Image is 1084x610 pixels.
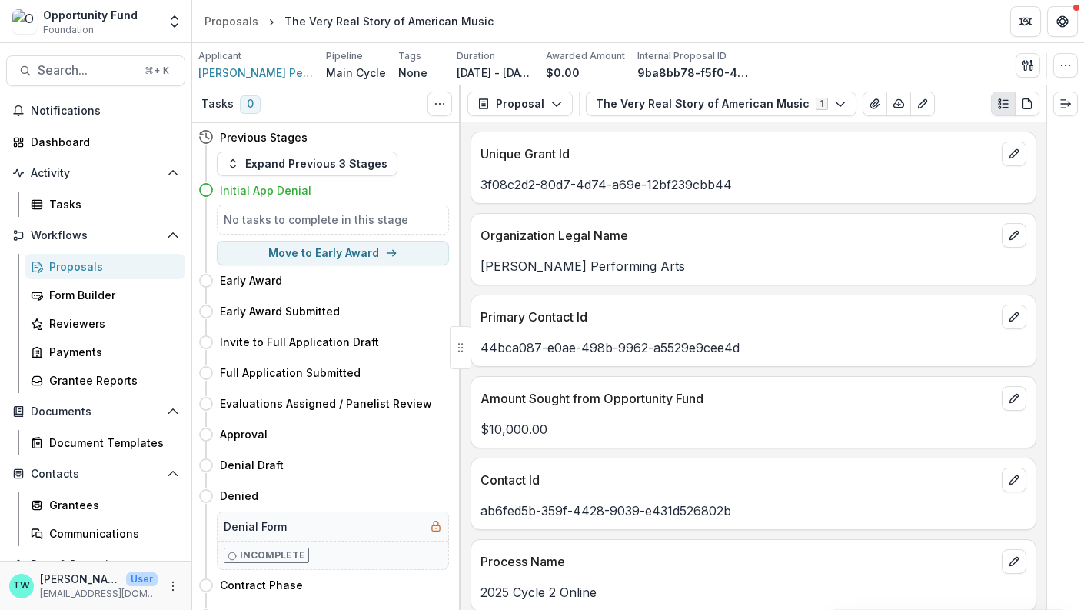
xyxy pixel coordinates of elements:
button: Open Documents [6,399,185,424]
a: Proposals [198,10,264,32]
button: Edit as form [910,92,935,116]
button: edit [1002,142,1026,166]
button: Open Activity [6,161,185,185]
p: [PERSON_NAME] Performing Arts [480,257,1026,275]
button: Proposal [467,92,573,116]
p: $0.00 [546,65,580,81]
button: Get Help [1047,6,1078,37]
h5: No tasks to complete in this stage [224,212,442,228]
p: Incomplete [240,548,305,562]
p: 2025 Cycle 2 Online [480,583,1026,602]
a: Dashboard [6,129,185,155]
h4: Invite to Full Application Draft [220,334,379,350]
a: Payments [25,339,185,365]
button: Toggle View Cancelled Tasks [427,92,452,116]
p: Applicant [198,49,241,63]
div: Grantees [49,497,173,513]
button: Search... [6,55,185,86]
p: $10,000.00 [480,420,1026,438]
button: edit [1002,223,1026,248]
button: Open entity switcher [164,6,185,37]
p: Main Cycle [326,65,386,81]
p: Contact Id [480,471,996,489]
p: [EMAIL_ADDRESS][DOMAIN_NAME] [40,587,158,601]
span: Documents [31,405,161,418]
h4: Full Application Submitted [220,365,361,381]
button: Plaintext view [991,92,1016,116]
button: Expand Previous 3 Stages [217,152,397,176]
div: ⌘ + K [141,62,172,79]
p: [DATE] - [DATE] [457,65,534,81]
span: 0 [240,95,261,114]
div: The Very Real Story of American Music [284,13,494,29]
div: Payments [49,344,173,360]
h4: Denial Draft [220,457,284,473]
p: Pipeline [326,49,363,63]
button: Move to Early Award [217,241,449,265]
h5: Denial Form [224,518,287,535]
a: [PERSON_NAME] Performing Arts [198,65,314,81]
button: Partners [1010,6,1041,37]
div: Dashboard [31,134,173,150]
p: User [126,572,158,586]
p: 44bca087-e0ae-498b-9962-a5529e9cee4d [480,338,1026,357]
button: View Attached Files [863,92,887,116]
button: More [164,577,182,595]
span: Activity [31,167,161,180]
h4: Early Award [220,272,282,288]
div: Grantee Reports [49,372,173,388]
a: Grantee Reports [25,368,185,393]
p: None [398,65,427,81]
nav: breadcrumb [198,10,500,32]
p: 3f08c2d2-80d7-4d74-a69e-12bf239cbb44 [480,175,1026,194]
button: Open Data & Reporting [6,552,185,577]
div: Opportunity Fund [43,7,138,23]
h4: Evaluations Assigned / Panelist Review [220,395,432,412]
h4: Denied [220,488,258,504]
p: 9ba8bb78-f5f0-49b9-8f8b-d12a9743bb33 [637,65,753,81]
div: Reviewers [49,315,173,332]
div: Communications [49,525,173,542]
span: Contacts [31,468,161,481]
span: Notifications [31,105,179,118]
button: Open Workflows [6,223,185,248]
span: Workflows [31,229,161,242]
span: Search... [38,63,135,78]
h4: Previous Stages [220,129,308,145]
div: Ti Wilhelm [13,581,30,591]
button: Expand right [1053,92,1078,116]
a: Document Templates [25,430,185,455]
p: Organization Legal Name [480,226,996,245]
h3: Tasks [201,98,234,111]
p: Awarded Amount [546,49,625,63]
span: Data & Reporting [31,558,161,572]
p: Primary Contact Id [480,308,996,326]
a: Reviewers [25,311,185,336]
a: Tasks [25,192,185,217]
button: Open Contacts [6,462,185,486]
h4: Initial App Denial [220,182,311,198]
img: Opportunity Fund [12,9,37,34]
p: Duration [457,49,495,63]
a: Form Builder [25,282,185,308]
p: Internal Proposal ID [637,49,727,63]
button: Notifications [6,98,185,123]
h4: Approval [220,426,268,442]
div: Tasks [49,196,173,212]
div: Proposals [49,258,173,275]
div: Form Builder [49,287,173,303]
button: edit [1002,386,1026,411]
a: Grantees [25,492,185,518]
p: Tags [398,49,421,63]
button: edit [1002,305,1026,329]
a: Communications [25,521,185,546]
p: Process Name [480,552,996,571]
p: Unique Grant Id [480,145,996,163]
h4: Contract Phase [220,577,303,593]
a: Proposals [25,254,185,279]
button: edit [1002,549,1026,574]
p: Amount Sought from Opportunity Fund [480,389,996,408]
h4: Early Award Submitted [220,303,340,319]
button: PDF view [1015,92,1039,116]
